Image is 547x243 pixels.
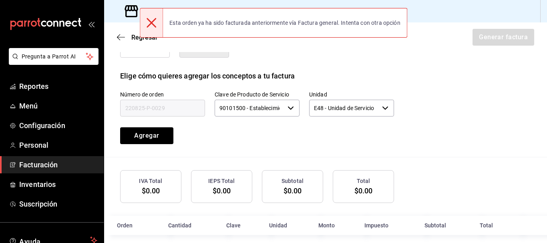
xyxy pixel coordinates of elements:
span: Reportes [19,81,97,92]
span: $0.00 [354,187,373,195]
th: Clave [221,216,264,235]
a: Pregunta a Parrot AI [6,58,99,66]
span: $0.00 [284,187,302,195]
div: Esta orden ya ha sido facturada anteriormente vía Factura general. Intenta con otra opción [163,14,407,32]
label: Número de orden [120,91,205,97]
input: Elige una opción [215,100,284,116]
h3: IVA Total [139,177,162,185]
button: open_drawer_menu [88,21,95,27]
input: 000000-P-0000 [120,100,205,116]
span: Facturación [19,159,97,170]
span: $0.00 [213,187,231,195]
h3: Subtotal [282,177,304,185]
span: Inventarios [19,179,97,190]
th: Unidad [264,216,314,235]
label: Unidad [309,91,394,97]
span: $0.00 [142,187,160,195]
span: Menú [19,100,97,111]
button: Agregar [120,127,173,144]
label: Clave de Producto de Servicio [215,91,300,97]
h3: Sucursal: Palax (MTY - CUMBRES) [139,6,246,16]
span: Suscripción [19,199,97,209]
th: Impuesto [360,216,419,235]
th: Orden [104,216,163,235]
span: Regresar [131,34,158,41]
div: Elige cómo quieres agregar los conceptos a tu factura [120,70,295,81]
th: Total [475,216,515,235]
span: Configuración [19,120,97,131]
button: Pregunta a Parrot AI [9,48,99,65]
th: Subtotal [420,216,475,235]
h3: Total [357,177,370,185]
span: Personal [19,140,97,151]
input: Elige una opción [309,100,379,116]
th: Cantidad [163,216,222,235]
h3: IEPS Total [208,177,235,185]
th: Monto [314,216,360,235]
button: Regresar [117,34,158,41]
span: Pregunta a Parrot AI [22,52,86,61]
